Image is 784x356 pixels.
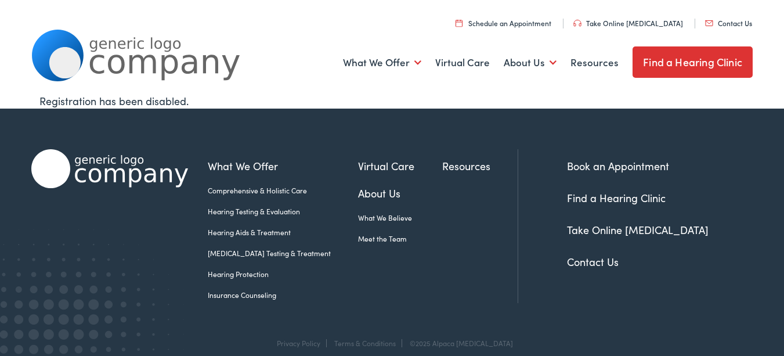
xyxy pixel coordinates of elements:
a: Meet the Team [358,233,442,244]
a: [MEDICAL_DATA] Testing & Treatment [208,248,358,258]
a: Schedule an Appointment [456,18,551,28]
a: Take Online [MEDICAL_DATA] [573,18,683,28]
a: What We Offer [343,41,421,84]
a: Hearing Testing & Evaluation [208,206,358,217]
a: Virtual Care [358,158,442,174]
a: Contact Us [705,18,752,28]
a: About Us [504,41,557,84]
a: Hearing Aids & Treatment [208,227,358,238]
a: Book an Appointment [567,159,669,173]
a: Hearing Protection [208,269,358,279]
img: utility icon [573,20,581,27]
a: What We Offer [208,158,358,174]
div: Registration has been disabled. [39,93,745,109]
img: Alpaca Audiology [31,149,188,188]
a: Comprehensive & Holistic Care [208,185,358,196]
a: What We Believe [358,213,442,223]
img: utility icon [456,19,463,27]
a: Insurance Counseling [208,290,358,300]
a: Terms & Conditions [334,338,396,348]
a: Resources [570,41,619,84]
a: Contact Us [567,254,619,269]
a: Find a Hearing Clinic [567,190,666,205]
a: About Us [358,185,442,201]
a: Take Online [MEDICAL_DATA] [567,222,709,237]
a: Resources [442,158,518,174]
img: utility icon [705,20,713,26]
a: Virtual Care [435,41,490,84]
a: Privacy Policy [277,338,320,348]
a: Find a Hearing Clinic [633,46,753,78]
div: ©2025 Alpaca [MEDICAL_DATA] [404,339,513,347]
